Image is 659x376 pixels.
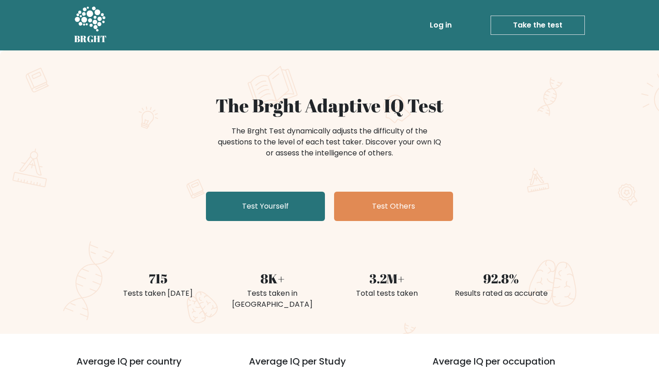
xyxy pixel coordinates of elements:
div: 92.8% [449,269,553,288]
div: Tests taken in [GEOGRAPHIC_DATA] [221,288,324,310]
div: 715 [106,269,210,288]
h1: The Brght Adaptive IQ Test [106,94,553,116]
div: Tests taken [DATE] [106,288,210,299]
a: Log in [426,16,455,34]
a: Test Yourself [206,192,325,221]
div: Results rated as accurate [449,288,553,299]
h5: BRGHT [74,33,107,44]
a: Take the test [491,16,585,35]
div: Total tests taken [335,288,438,299]
a: BRGHT [74,4,107,47]
a: Test Others [334,192,453,221]
div: The Brght Test dynamically adjusts the difficulty of the questions to the level of each test take... [215,126,444,159]
div: 8K+ [221,269,324,288]
div: 3.2M+ [335,269,438,288]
